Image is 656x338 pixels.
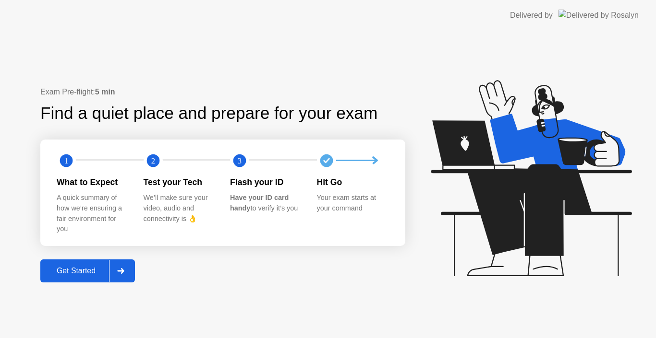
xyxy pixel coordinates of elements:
text: 3 [238,156,242,165]
div: Get Started [43,267,109,275]
div: Exam Pre-flight: [40,86,405,98]
div: Your exam starts at your command [317,193,389,213]
button: Get Started [40,259,135,282]
div: Delivered by [510,10,553,21]
b: 5 min [95,88,115,96]
div: to verify it’s you [230,193,302,213]
div: We’ll make sure your video, audio and connectivity is 👌 [144,193,215,224]
div: What to Expect [57,176,128,188]
div: A quick summary of how we’re ensuring a fair environment for you [57,193,128,234]
div: Test your Tech [144,176,215,188]
img: Delivered by Rosalyn [559,10,639,21]
div: Flash your ID [230,176,302,188]
text: 2 [151,156,155,165]
div: Find a quiet place and prepare for your exam [40,101,379,126]
text: 1 [64,156,68,165]
div: Hit Go [317,176,389,188]
b: Have your ID card handy [230,194,289,212]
